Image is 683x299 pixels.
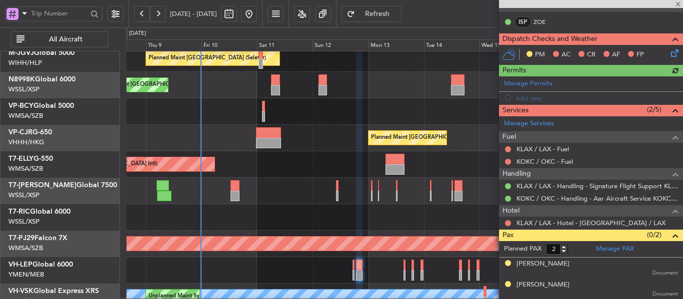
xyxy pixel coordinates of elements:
a: KLAX / LAX - Handling - Signature Flight Support KLAX / LAX [516,182,678,190]
span: AC [561,50,570,60]
a: Manage Services [504,119,554,129]
a: WMSA/SZB [8,244,43,253]
a: T7-PJ29Falcon 7X [8,235,67,242]
span: (0/2) [647,230,661,240]
a: VP-BCYGlobal 5000 [8,102,74,109]
a: N8998KGlobal 6000 [8,76,75,83]
span: VH-LEP [8,261,32,268]
input: Trip Number [31,6,87,21]
div: Planned Maint [GEOGRAPHIC_DATA] ([GEOGRAPHIC_DATA] Intl) [371,130,538,145]
a: M-JGVJGlobal 5000 [8,49,74,56]
span: FP [636,50,644,60]
span: AF [612,50,620,60]
span: Handling [502,168,531,180]
span: Dispatch Checks and Weather [502,33,597,45]
span: Document [652,269,678,278]
button: All Aircraft [11,31,108,47]
a: WIHH/HLP [8,58,42,67]
a: WMSA/SZB [8,111,43,120]
div: [PERSON_NAME] [516,280,569,290]
a: WSSL/XSP [8,85,39,94]
span: T7-RIC [8,208,30,215]
span: [DATE] - [DATE] [170,9,217,18]
div: Wed 15 [479,39,535,51]
a: ZOE [533,17,556,26]
a: VP-CJRG-650 [8,129,52,136]
span: T7-PJ29 [8,235,34,242]
a: VHHH/HKG [8,138,44,147]
div: [DATE] [129,29,146,38]
span: PM [535,50,545,60]
span: T7-[PERSON_NAME] [8,182,76,189]
div: [PERSON_NAME] [516,259,569,269]
button: Refresh [341,6,401,22]
span: Pax [502,230,513,241]
span: T7-ELLY [8,155,33,162]
a: VH-LEPGlobal 6000 [8,261,73,268]
div: Sun 12 [312,39,368,51]
span: CR [587,50,595,60]
div: Fri 10 [201,39,257,51]
div: ISP [514,16,531,27]
a: KLAX / LAX - Fuel [516,145,569,153]
a: KOKC / OKC - Fuel [516,157,573,166]
a: T7-ELLYG-550 [8,155,53,162]
span: Refresh [357,10,398,17]
a: WSSL/XSP [8,217,39,226]
span: Document [652,290,678,299]
div: Sat 11 [257,39,312,51]
a: T7-[PERSON_NAME]Global 7500 [8,182,117,189]
span: VH-VSK [8,288,33,295]
a: YMEN/MEB [8,270,44,279]
span: VP-BCY [8,102,33,109]
label: Planned PAX [504,244,541,254]
div: Thu 9 [146,39,201,51]
span: Hotel [502,205,519,217]
a: Manage PAX [596,244,634,254]
span: All Aircraft [26,36,105,43]
span: VP-CJR [8,129,32,136]
span: Fuel [502,131,516,143]
span: N8998K [8,76,35,83]
a: KLAX / LAX - Hotel - [GEOGRAPHIC_DATA] / LAX [516,219,665,227]
span: M-JGVJ [8,49,34,56]
div: Planned Maint [GEOGRAPHIC_DATA] (Seletar) [92,77,210,92]
div: Planned Maint [GEOGRAPHIC_DATA] (Seletar) [148,51,266,66]
span: (2/5) [647,104,661,115]
a: WSSL/XSP [8,191,39,200]
a: KOKC / OKC - Handling - Aar Aircraft Service KOKC / OKC [516,194,678,203]
a: WMSA/SZB [8,164,43,173]
a: T7-RICGlobal 6000 [8,208,70,215]
div: Tue 14 [424,39,479,51]
span: Services [502,105,528,116]
a: VH-VSKGlobal Express XRS [8,288,99,295]
div: Mon 13 [368,39,424,51]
